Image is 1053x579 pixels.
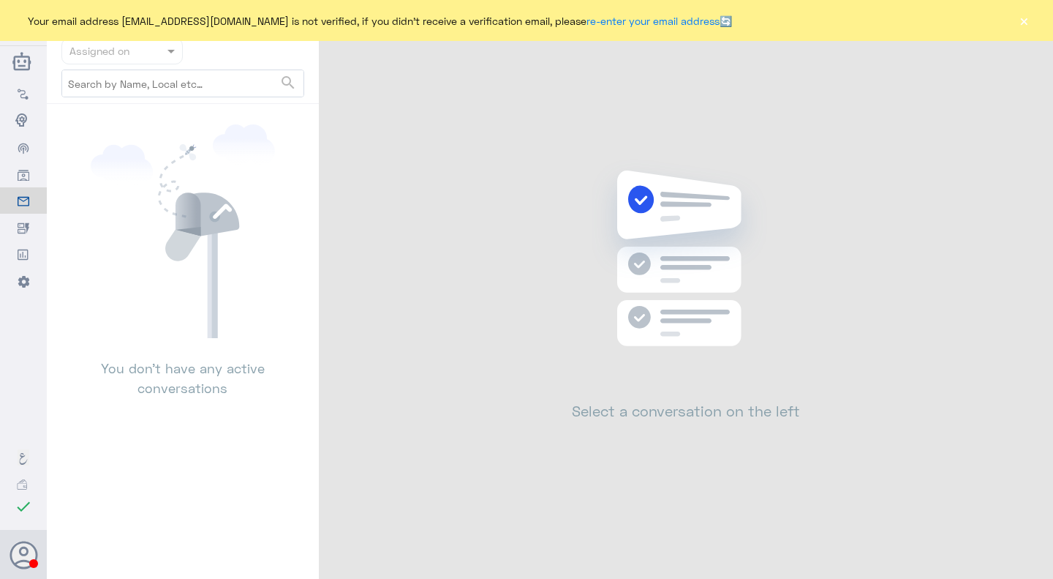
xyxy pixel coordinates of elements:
[28,13,732,29] span: Your email address [EMAIL_ADDRESS][DOMAIN_NAME] is not verified, if you didn't receive a verifica...
[15,498,32,515] i: check
[572,402,800,419] h2: Select a conversation on the left
[10,541,37,569] button: Avatar
[1016,13,1031,28] button: ×
[586,15,720,27] a: re-enter your email address
[279,71,297,95] button: search
[279,74,297,91] span: search
[61,338,304,398] p: You don’t have any active conversations
[62,70,303,97] input: Search by Name, Local etc…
